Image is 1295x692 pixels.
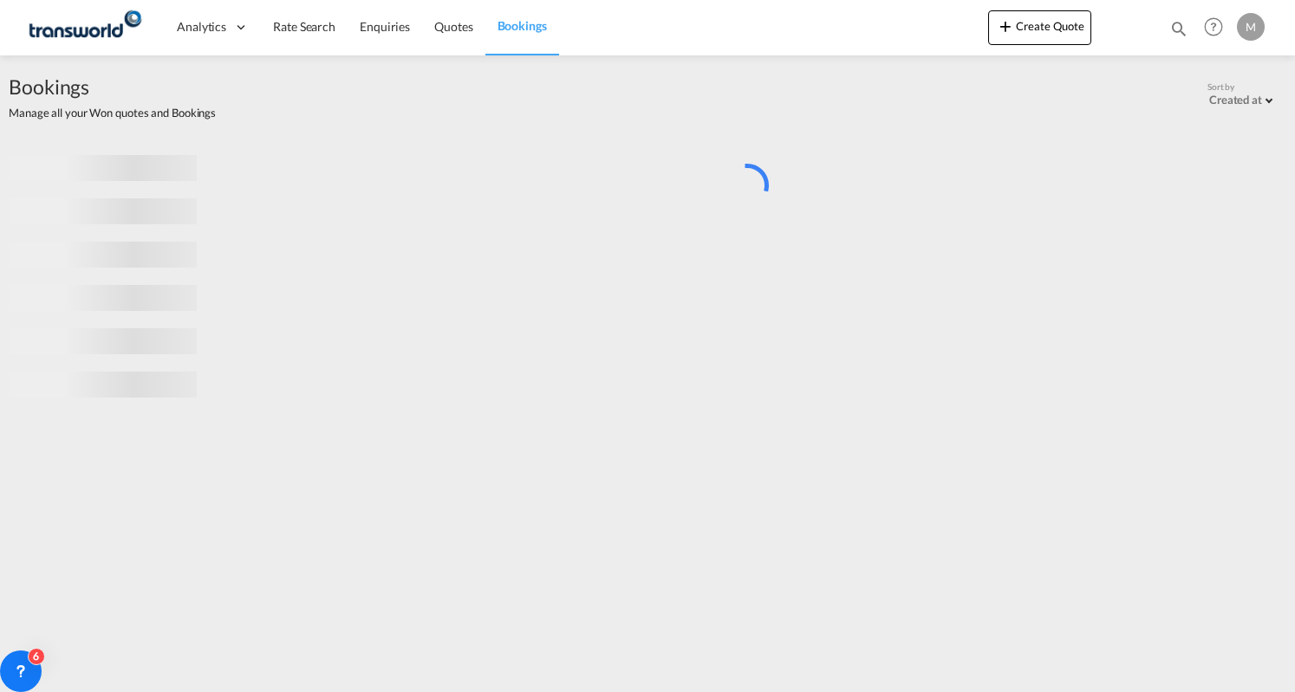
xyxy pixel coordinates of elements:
div: M [1237,13,1265,41]
span: Rate Search [273,19,335,34]
span: Sort by [1207,81,1234,93]
img: 1a84b2306ded11f09c1219774cd0a0fe.png [26,8,143,47]
div: icon-magnify [1169,19,1188,45]
span: Bookings [498,18,547,33]
div: Help [1199,12,1237,43]
div: Created at [1209,93,1262,107]
span: Quotes [434,19,472,34]
span: Help [1199,12,1228,42]
span: Bookings [9,73,216,100]
button: icon-plus 400-fgCreate Quote [988,10,1091,45]
md-icon: icon-plus 400-fg [995,16,1016,36]
span: Manage all your Won quotes and Bookings [9,105,216,120]
span: Enquiries [360,19,410,34]
md-icon: icon-magnify [1169,19,1188,38]
span: Analytics [177,18,226,36]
